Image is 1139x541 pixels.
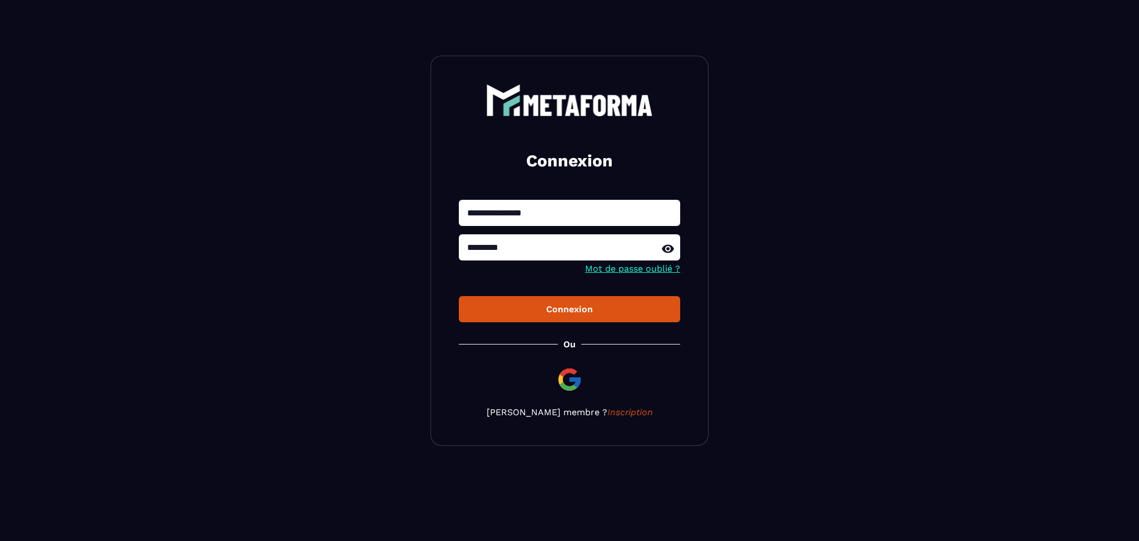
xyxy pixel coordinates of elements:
div: Connexion [468,304,671,314]
h2: Connexion [472,150,667,172]
a: logo [459,84,680,116]
button: Connexion [459,296,680,322]
p: [PERSON_NAME] membre ? [459,407,680,417]
img: google [556,366,583,393]
p: Ou [563,339,576,350]
a: Mot de passe oublié ? [585,263,680,274]
img: logo [486,84,653,116]
a: Inscription [607,407,653,417]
